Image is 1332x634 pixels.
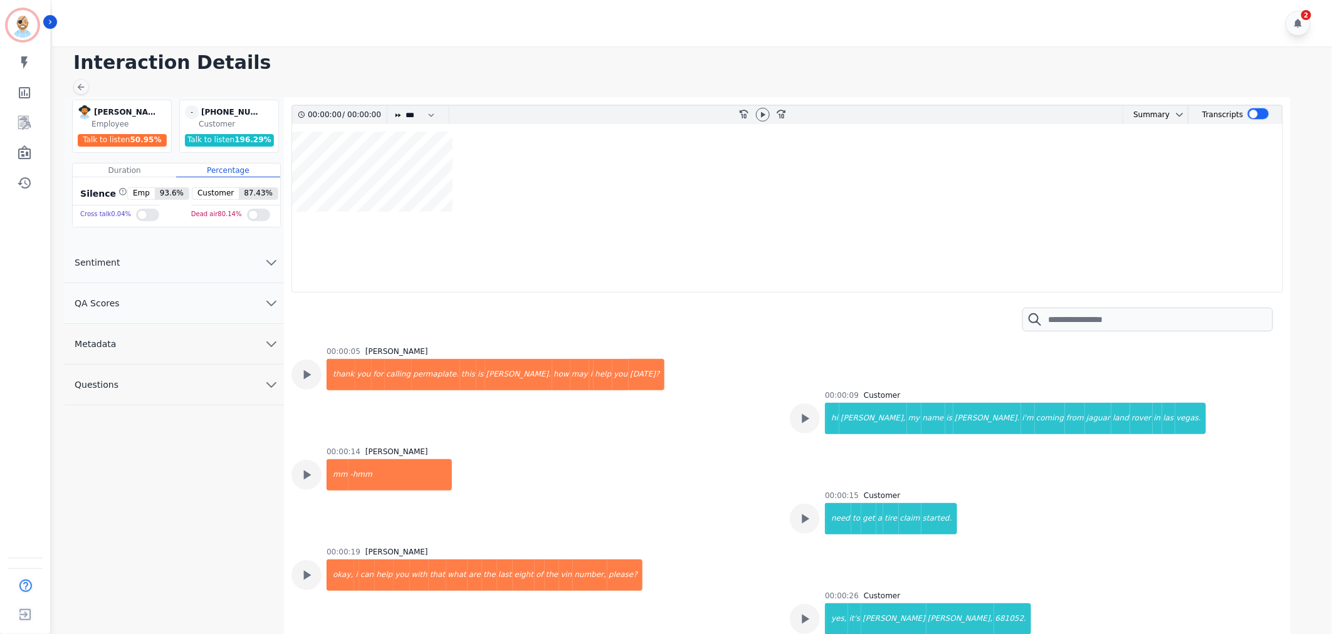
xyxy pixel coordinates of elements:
svg: chevron down [1175,110,1185,120]
div: name [921,403,945,434]
div: 2 [1301,10,1311,20]
button: chevron down [1170,110,1185,120]
div: 00:00:00 [345,106,379,124]
div: Dead air 80.14 % [191,205,242,224]
button: Questions chevron down [65,365,284,405]
span: 196.29 % [234,135,271,144]
div: rover [1130,403,1152,434]
div: coming [1035,403,1065,434]
span: Emp [128,188,155,199]
div: a [876,503,883,534]
div: what [446,559,467,591]
div: Employee [92,119,169,129]
div: [PERSON_NAME]. [485,359,553,390]
button: Metadata chevron down [65,324,284,365]
div: get [861,503,876,534]
div: you [355,359,372,390]
div: 00:00:09 [825,390,859,400]
div: 00:00:14 [327,447,360,457]
div: my [907,403,921,434]
span: 50.95 % [130,135,162,144]
span: - [185,105,199,119]
div: how [552,359,570,390]
div: calling [385,359,412,390]
div: in [1153,403,1162,434]
div: for [372,359,385,390]
div: the [482,559,497,591]
div: that [429,559,446,591]
div: from [1065,403,1085,434]
div: is [476,359,485,390]
div: vegas. [1175,403,1207,434]
div: Percentage [176,164,280,177]
div: help [594,359,612,390]
div: i'm [1021,403,1035,434]
svg: chevron down [264,296,279,311]
div: can [359,559,375,591]
div: is [945,403,954,434]
span: 87.43 % [239,188,278,199]
div: tire [883,503,898,534]
div: 00:00:05 [327,346,360,356]
div: Customer [864,591,900,601]
div: 00:00:00 [308,106,342,124]
div: permaplate. [412,359,460,390]
div: number, [573,559,607,591]
div: [PERSON_NAME] [94,105,157,119]
div: started. [921,503,957,534]
div: you [394,559,410,591]
span: Sentiment [65,256,130,269]
div: Talk to listen [78,134,167,147]
div: you [612,359,629,390]
div: Customer [199,119,276,129]
div: las [1162,403,1175,434]
div: this [460,359,476,390]
div: to [851,503,861,534]
div: thank [328,359,355,390]
div: jaguar [1085,403,1111,434]
div: [PERSON_NAME] [365,547,428,557]
div: eight [513,559,535,591]
div: [DATE]? [629,359,664,390]
div: Duration [73,164,176,177]
div: are [468,559,482,591]
div: of [535,559,545,591]
div: 00:00:15 [825,491,859,501]
div: [PERSON_NAME] [365,447,428,457]
div: [PERSON_NAME]. [953,403,1021,434]
div: mm [328,459,349,491]
button: QA Scores chevron down [65,283,284,324]
div: [PHONE_NUMBER] [201,105,264,119]
span: Customer [192,188,239,199]
div: / [308,106,384,124]
h1: Interaction Details [73,51,1319,74]
span: Questions [65,378,128,391]
div: the [545,559,560,591]
div: [PERSON_NAME] [365,346,428,356]
span: QA Scores [65,297,130,309]
div: Cross talk 0.04 % [80,205,131,224]
img: Bordered avatar [8,10,38,40]
div: i [589,359,594,390]
svg: chevron down [264,336,279,351]
button: Sentiment chevron down [65,242,284,283]
div: [PERSON_NAME], [839,403,907,434]
div: hi [826,403,839,434]
div: Talk to listen [185,134,274,147]
div: 00:00:26 [825,591,859,601]
div: vin [559,559,573,591]
div: please? [607,559,642,591]
div: need [826,503,851,534]
div: Customer [864,390,900,400]
div: help [375,559,394,591]
div: Silence [78,187,127,200]
div: i [354,559,359,591]
span: Metadata [65,338,126,350]
div: last [497,559,513,591]
div: may [570,359,589,390]
svg: chevron down [264,377,279,392]
div: Customer [864,491,900,501]
div: Transcripts [1202,106,1243,124]
div: 00:00:19 [327,547,360,557]
div: with [410,559,428,591]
